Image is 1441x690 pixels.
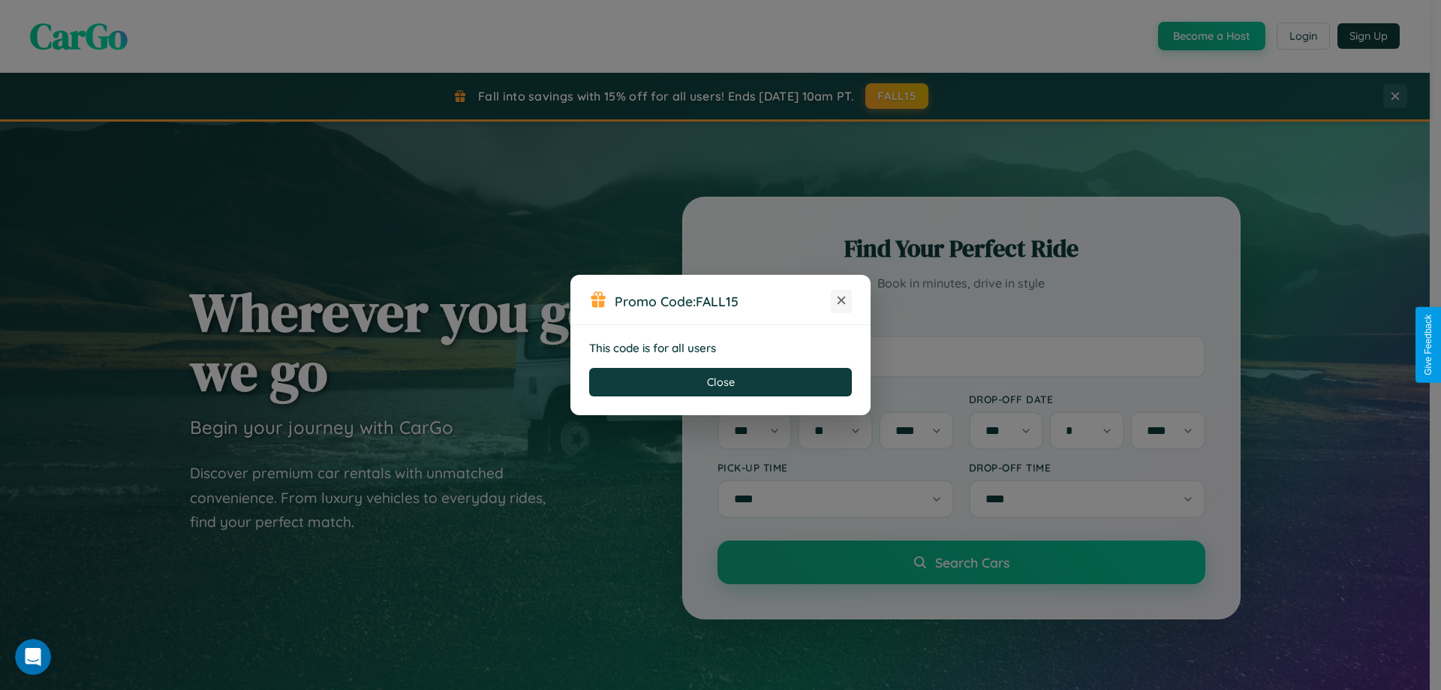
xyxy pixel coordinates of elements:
div: Give Feedback [1423,315,1433,375]
button: Close [589,368,852,396]
h3: Promo Code: [615,293,831,309]
strong: This code is for all users [589,341,716,355]
b: FALL15 [696,293,739,309]
iframe: Intercom live chat [15,639,51,675]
